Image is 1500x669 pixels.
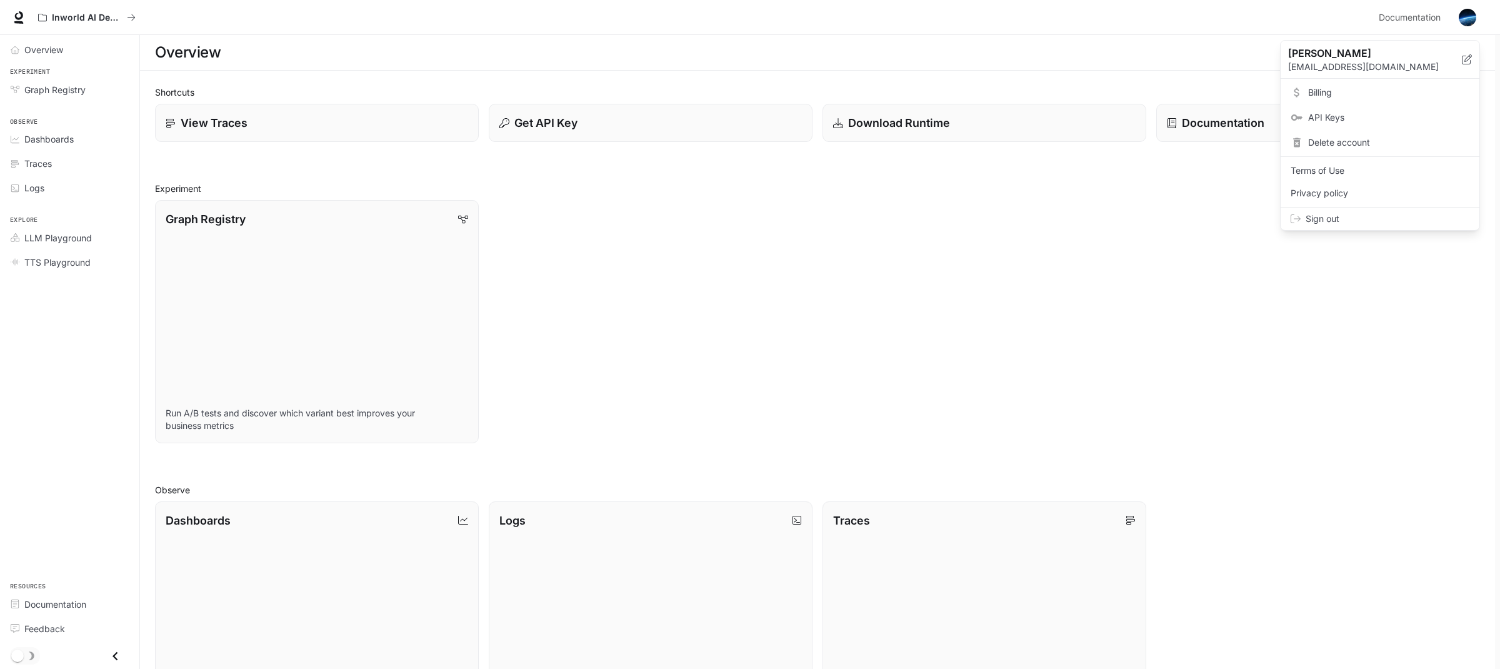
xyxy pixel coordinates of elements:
[1306,213,1469,225] span: Sign out
[1283,106,1477,129] a: API Keys
[1281,41,1479,79] div: [PERSON_NAME][EMAIL_ADDRESS][DOMAIN_NAME]
[1308,86,1469,99] span: Billing
[1288,46,1442,61] p: [PERSON_NAME]
[1308,111,1469,124] span: API Keys
[1283,131,1477,154] div: Delete account
[1291,187,1469,199] span: Privacy policy
[1291,164,1469,177] span: Terms of Use
[1308,136,1469,149] span: Delete account
[1283,159,1477,182] a: Terms of Use
[1281,208,1479,230] div: Sign out
[1283,81,1477,104] a: Billing
[1288,61,1462,73] p: [EMAIL_ADDRESS][DOMAIN_NAME]
[1283,182,1477,204] a: Privacy policy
